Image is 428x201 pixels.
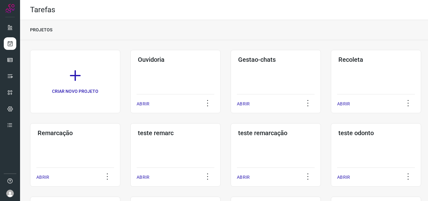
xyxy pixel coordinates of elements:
[338,56,414,63] h3: Recoleta
[338,129,414,137] h3: teste odonto
[6,190,14,197] img: avatar-user-boy.jpg
[337,101,350,107] p: ABRIR
[138,129,213,137] h3: teste remarc
[237,174,250,181] p: ABRIR
[238,56,313,63] h3: Gestao-chats
[30,5,55,14] h2: Tarefas
[5,4,15,13] img: Logo
[38,129,113,137] h3: Remarcação
[30,27,52,33] p: PROJETOS
[237,101,250,107] p: ABRIR
[138,56,213,63] h3: Ouvidoria
[137,101,149,107] p: ABRIR
[137,174,149,181] p: ABRIR
[52,88,98,95] p: CRIAR NOVO PROJETO
[238,129,313,137] h3: teste remarcação
[337,174,350,181] p: ABRIR
[36,174,49,181] p: ABRIR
